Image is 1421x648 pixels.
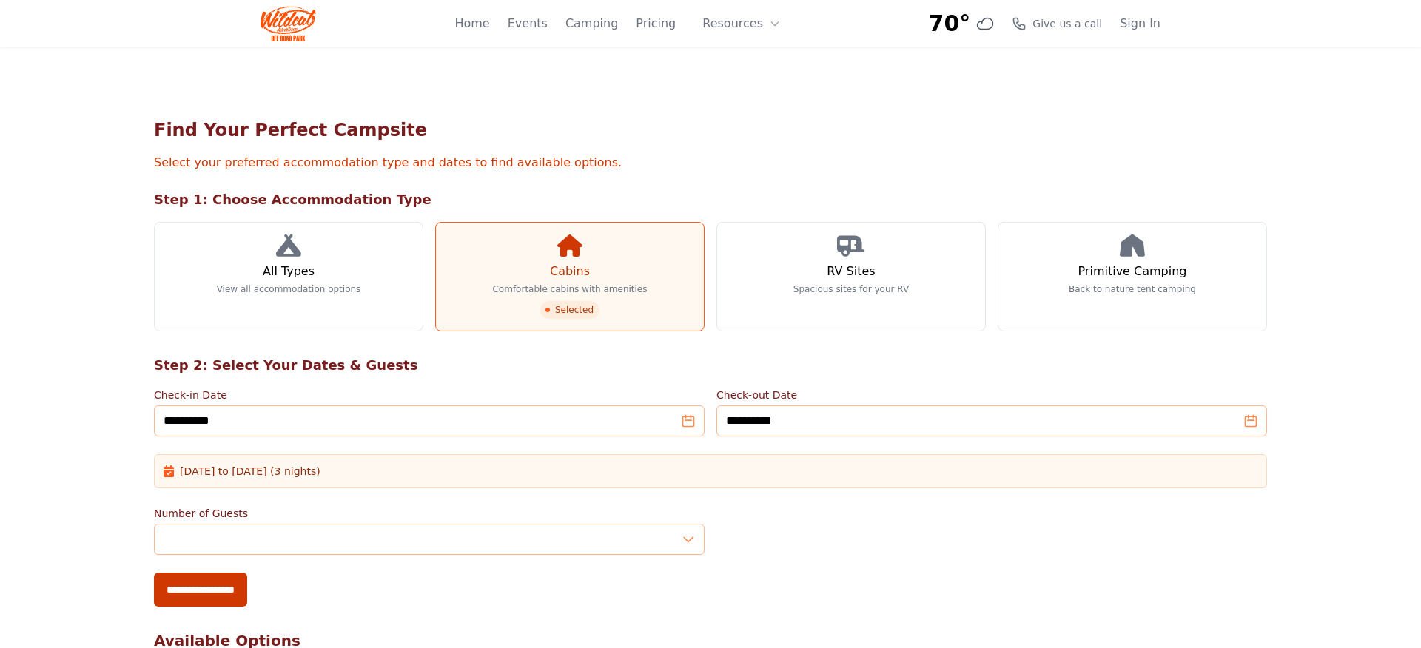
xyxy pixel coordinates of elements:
[1120,15,1160,33] a: Sign In
[1069,283,1196,295] p: Back to nature tent camping
[716,222,986,331] a: RV Sites Spacious sites for your RV
[1032,16,1102,31] span: Give us a call
[693,9,790,38] button: Resources
[1012,16,1102,31] a: Give us a call
[154,154,1267,172] p: Select your preferred accommodation type and dates to find available options.
[154,506,705,521] label: Number of Guests
[154,189,1267,210] h2: Step 1: Choose Accommodation Type
[1078,263,1187,280] h3: Primitive Camping
[508,15,548,33] a: Events
[217,283,361,295] p: View all accommodation options
[492,283,647,295] p: Comfortable cabins with amenities
[261,6,316,41] img: Wildcat Logo
[435,222,705,331] a: Cabins Comfortable cabins with amenities Selected
[454,15,489,33] a: Home
[180,464,320,479] span: [DATE] to [DATE] (3 nights)
[154,355,1267,376] h2: Step 2: Select Your Dates & Guests
[550,263,590,280] h3: Cabins
[154,222,423,331] a: All Types View all accommodation options
[636,15,676,33] a: Pricing
[998,222,1267,331] a: Primitive Camping Back to nature tent camping
[540,301,599,319] span: Selected
[263,263,315,280] h3: All Types
[793,283,909,295] p: Spacious sites for your RV
[827,263,875,280] h3: RV Sites
[929,10,971,37] span: 70°
[565,15,618,33] a: Camping
[154,388,705,402] label: Check-in Date
[716,388,1267,402] label: Check-out Date
[154,118,1267,142] h1: Find Your Perfect Campsite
